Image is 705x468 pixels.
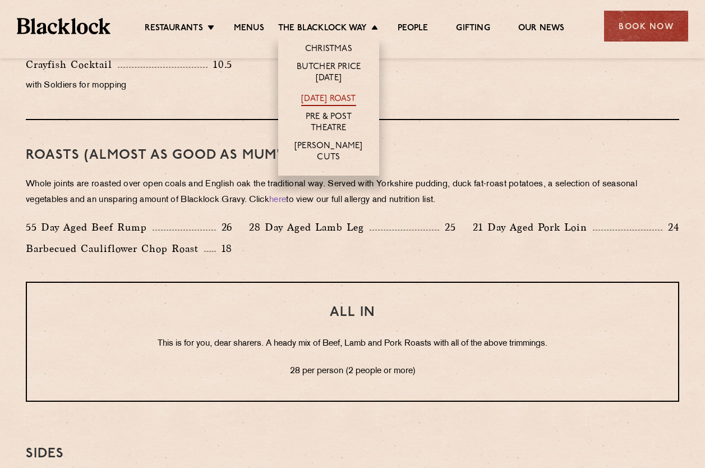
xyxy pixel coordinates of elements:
p: 10.5 [208,57,232,72]
p: 55 Day Aged Beef Rump [26,219,153,235]
p: Whole joints are roasted over open coals and English oak the traditional way. Served with Yorkshi... [26,177,679,208]
a: The Blacklock Way [278,23,367,35]
p: Barbecued Cauliflower Chop Roast [26,241,204,256]
img: BL_Textured_Logo-footer-cropped.svg [17,18,110,34]
p: 26 [216,220,233,235]
p: 28 per person (2 people or more) [49,364,656,379]
p: with Soldiers for mopping [26,78,232,94]
h3: Roasts (Almost as good as Mum's) [26,148,679,163]
a: here [269,196,286,204]
p: 21 Day Aged Pork Loin [473,219,593,235]
p: 18 [216,241,233,256]
a: Menus [234,23,264,35]
a: Christmas [305,44,352,56]
p: 24 [662,220,679,235]
h3: ALL IN [49,305,656,320]
a: Our News [518,23,565,35]
p: 25 [439,220,456,235]
a: Restaurants [145,23,203,35]
h3: SIDES [26,447,679,461]
a: [PERSON_NAME] Cuts [289,141,368,164]
a: People [398,23,428,35]
p: Crayfish Cocktail [26,57,118,72]
a: [DATE] Roast [301,94,356,106]
div: Book Now [604,11,688,42]
p: This is for you, dear sharers. A heady mix of Beef, Lamb and Pork Roasts with all of the above tr... [49,337,656,351]
a: Gifting [456,23,490,35]
a: Pre & Post Theatre [289,112,368,135]
p: 28 Day Aged Lamb Leg [249,219,370,235]
a: Butcher Price [DATE] [289,62,368,85]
